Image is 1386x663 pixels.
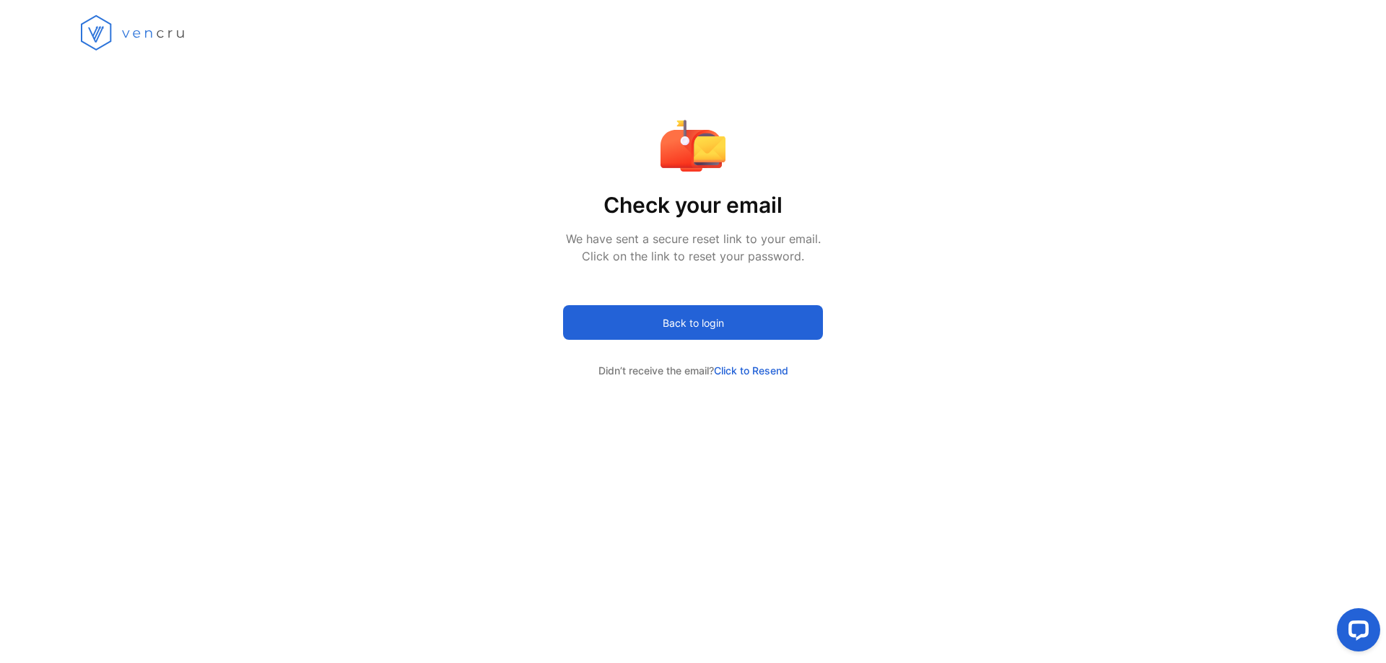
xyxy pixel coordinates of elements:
iframe: LiveChat chat widget [1325,602,1386,663]
img: email verification icon [661,120,725,172]
p: Didn’t receive the email? [563,363,823,378]
p: We have sent a secure reset link to your email. Click on the link to reset your password. [563,230,823,265]
img: vencru logo [81,14,188,51]
p: Check your email [563,189,823,221]
span: Click to Resend [714,364,788,377]
button: Back to login [563,305,823,340]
